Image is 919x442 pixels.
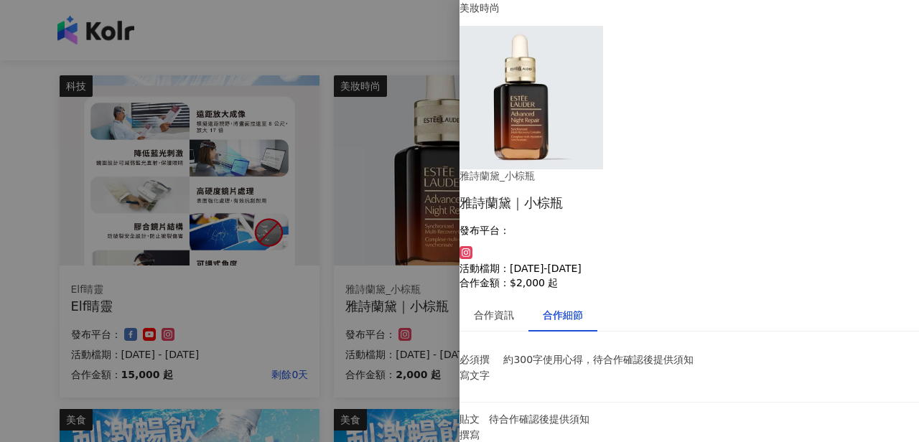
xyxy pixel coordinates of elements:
[459,26,603,169] img: 雅詩蘭黛｜小棕瓶
[459,352,496,383] p: 必須撰寫文字
[459,263,582,274] p: 活動檔期：[DATE]-[DATE]
[459,225,582,236] p: 發布平台：
[474,307,514,323] div: 合作資訊
[543,307,583,323] div: 合作細節
[459,194,919,212] div: 雅詩蘭黛｜小棕瓶
[489,411,628,427] p: 待合作確認後提供須知
[459,277,582,288] p: 合作金額： $2,000 起
[503,352,717,367] p: 約300字使用心得，待合作確認後提供須知
[459,169,919,184] div: 雅詩蘭黛_小棕瓶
